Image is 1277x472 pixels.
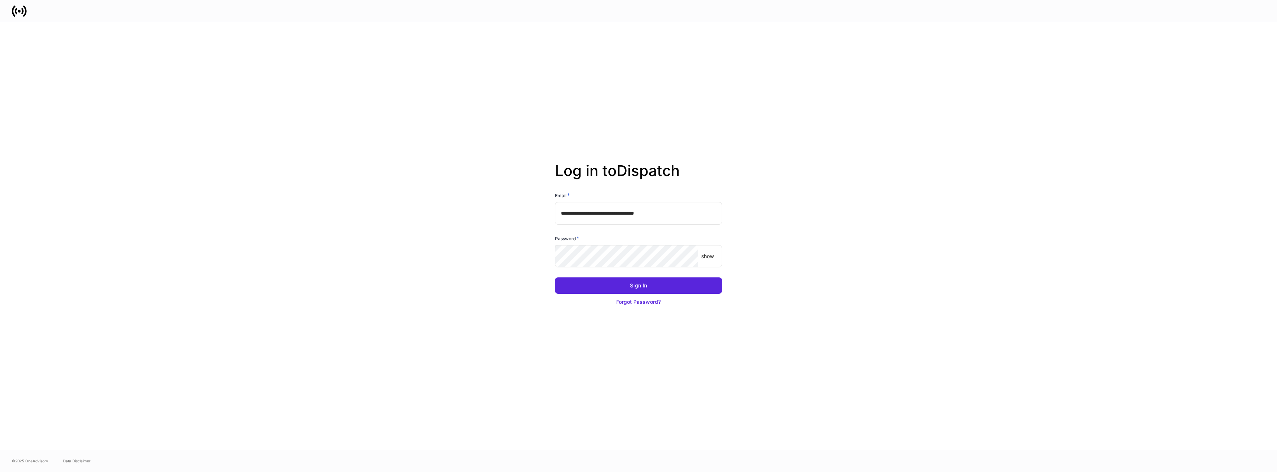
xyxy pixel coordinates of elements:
h6: Email [555,192,570,199]
h2: Log in to Dispatch [555,162,722,192]
div: Sign In [630,282,647,289]
button: Forgot Password? [555,294,722,310]
button: Sign In [555,277,722,294]
span: © 2025 OneAdvisory [12,458,48,464]
p: show [701,253,714,260]
h6: Password [555,235,579,242]
div: Forgot Password? [616,298,661,306]
a: Data Disclaimer [63,458,91,464]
